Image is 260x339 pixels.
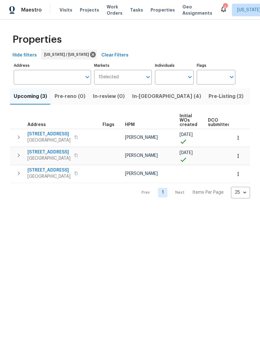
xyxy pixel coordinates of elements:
span: [US_STATE] / [US_STATE] [44,51,91,58]
span: Clear Filters [101,51,128,59]
button: Open [227,73,236,81]
label: Markets [94,64,152,67]
span: In-review (0) [93,92,125,101]
span: Geo Assignments [182,4,212,16]
span: Upcoming (3) [14,92,47,101]
span: [GEOGRAPHIC_DATA] [27,137,70,143]
label: Address [14,64,91,67]
span: Properties [151,7,175,13]
div: 25 [231,184,250,201]
span: [DATE] [180,151,193,155]
button: Open [83,73,92,81]
span: [PERSON_NAME] [125,172,158,176]
span: Maestro [21,7,42,13]
span: HPM [125,123,135,127]
span: Properties [12,36,62,43]
span: In-[GEOGRAPHIC_DATA] (4) [132,92,201,101]
span: Flags [103,123,114,127]
span: [GEOGRAPHIC_DATA] [27,173,70,180]
span: [STREET_ADDRESS] [27,167,70,173]
span: Visits [60,7,72,13]
span: Pre-Listing (2) [209,92,243,101]
span: Pre-reno (0) [55,92,85,101]
span: [STREET_ADDRESS] [27,149,70,155]
span: [DATE] [180,133,193,137]
span: Address [27,123,46,127]
span: DCO submitted [208,118,230,127]
span: Projects [80,7,99,13]
span: 1 Selected [99,75,119,80]
div: [US_STATE] / [US_STATE] [41,50,97,60]
nav: Pagination Navigation [136,187,250,198]
span: [GEOGRAPHIC_DATA] [27,155,70,162]
span: Initial WOs created [180,114,197,127]
a: Goto page 1 [158,188,167,197]
span: [STREET_ADDRESS] [27,131,70,137]
button: Clear Filters [99,50,131,61]
span: Tasks [130,8,143,12]
div: 4 [223,4,227,10]
button: Hide filters [10,50,39,61]
span: [PERSON_NAME] [125,135,158,140]
span: [PERSON_NAME] [125,153,158,158]
button: Open [144,73,152,81]
span: Hide filters [12,51,37,59]
button: Open [185,73,194,81]
p: Items Per Page [192,189,224,196]
span: Work Orders [107,4,123,16]
label: Flags [197,64,235,67]
label: Individuals [155,64,194,67]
